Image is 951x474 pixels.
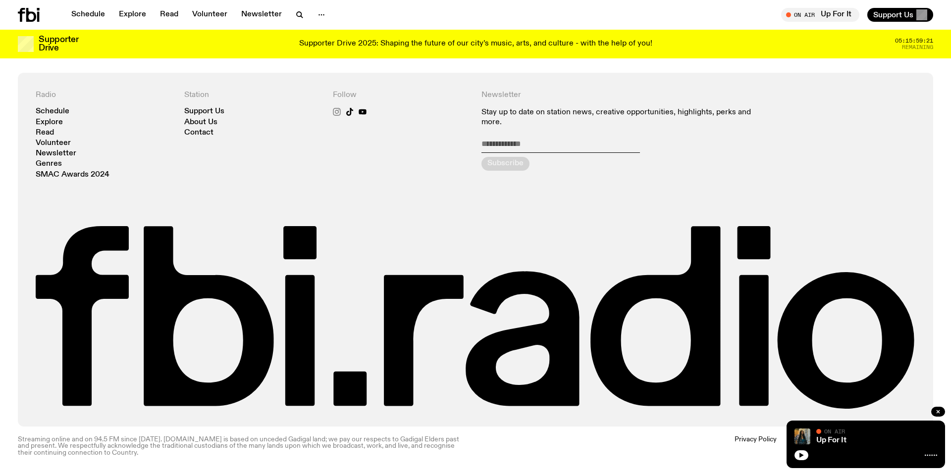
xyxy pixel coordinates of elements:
a: Schedule [65,8,111,22]
a: Contact [184,129,213,137]
p: Stay up to date on station news, creative opportunities, highlights, perks and more. [481,108,767,127]
span: Support Us [873,10,913,19]
a: Privacy Policy [735,436,777,456]
a: Volunteer [186,8,233,22]
img: Ify - a Brown Skin girl with black braided twists, looking up to the side with her tongue stickin... [794,428,810,444]
a: Support Us [184,108,224,115]
h4: Follow [333,91,470,100]
span: 05:15:59:21 [895,38,933,44]
a: Up For It [816,436,846,444]
a: Read [154,8,184,22]
a: Newsletter [235,8,288,22]
p: Supporter Drive 2025: Shaping the future of our city’s music, arts, and culture - with the help o... [299,40,652,48]
h3: Supporter Drive [39,36,78,52]
span: On Air [824,428,845,434]
a: Volunteer [36,140,71,147]
span: Remaining [902,45,933,50]
a: About Us [184,119,217,126]
h4: Radio [36,91,172,100]
a: SMAC Awards 2024 [36,171,109,179]
a: Explore [113,8,152,22]
a: Genres [36,160,62,168]
button: Subscribe [481,157,529,171]
button: On AirUp For It [781,8,859,22]
a: Read [36,129,54,137]
button: Support Us [867,8,933,22]
a: Explore [36,119,63,126]
h4: Station [184,91,321,100]
a: Schedule [36,108,69,115]
p: Streaming online and on 94.5 FM since [DATE]. [DOMAIN_NAME] is based on unceded Gadigal land; we ... [18,436,470,456]
a: Newsletter [36,150,76,157]
h4: Newsletter [481,91,767,100]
